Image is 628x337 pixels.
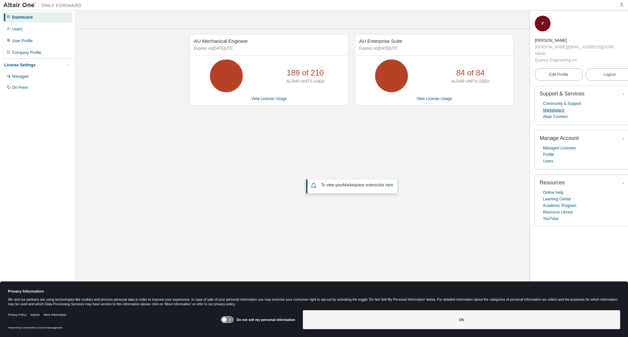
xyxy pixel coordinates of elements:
em: Marketplace orders [343,183,377,187]
a: Resource Library [543,209,573,215]
a: Altair Connect [543,113,567,120]
a: Learning Center [543,196,571,202]
span: Edit Profile [549,72,568,77]
span: Logout [603,71,616,78]
div: [PERSON_NAME][EMAIL_ADDRESS][DOMAIN_NAME] [535,44,614,50]
p: ALTAIR UNITS USED [451,79,489,84]
p: 84 of 84 [456,67,485,78]
a: View License Usage [416,96,452,101]
a: Academic Program [543,202,576,209]
a: Online Help [543,189,564,196]
div: On Prem [12,85,28,90]
img: Altair One [3,2,85,8]
a: Users [543,158,553,164]
p: Expires on [DATE] UTC [194,46,342,51]
a: Community & Support [543,100,581,107]
div: Yannick Lubala [535,37,614,44]
span: To view your click [321,183,393,187]
div: Company Profile [12,50,41,55]
p: 189 of 210 [287,67,324,78]
a: here [385,183,393,187]
div: User Profile [12,38,33,43]
a: Marketplace [543,107,564,113]
a: Edit Profile [535,68,583,81]
div: Users [12,26,22,32]
div: Quartus Engineering Inc [535,57,614,63]
p: Expires on [DATE] UTC [359,46,508,51]
a: Managed Licenses [543,145,576,151]
div: Admin [535,50,614,57]
span: Support & Services [540,91,584,96]
div: License Settings [4,62,35,68]
span: Y [541,21,544,26]
span: Manage Account [540,135,579,141]
p: ALTAIR UNITS USED [286,79,324,84]
span: Resources [540,180,565,185]
span: AU Mechanical Engineer [194,38,248,44]
div: Dashboard [12,15,33,20]
span: AU Enterprise Suite [359,38,402,44]
a: View License Usage [251,96,287,101]
a: Profile [543,151,554,158]
a: YouTube [543,215,558,222]
div: Managed [12,74,28,79]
